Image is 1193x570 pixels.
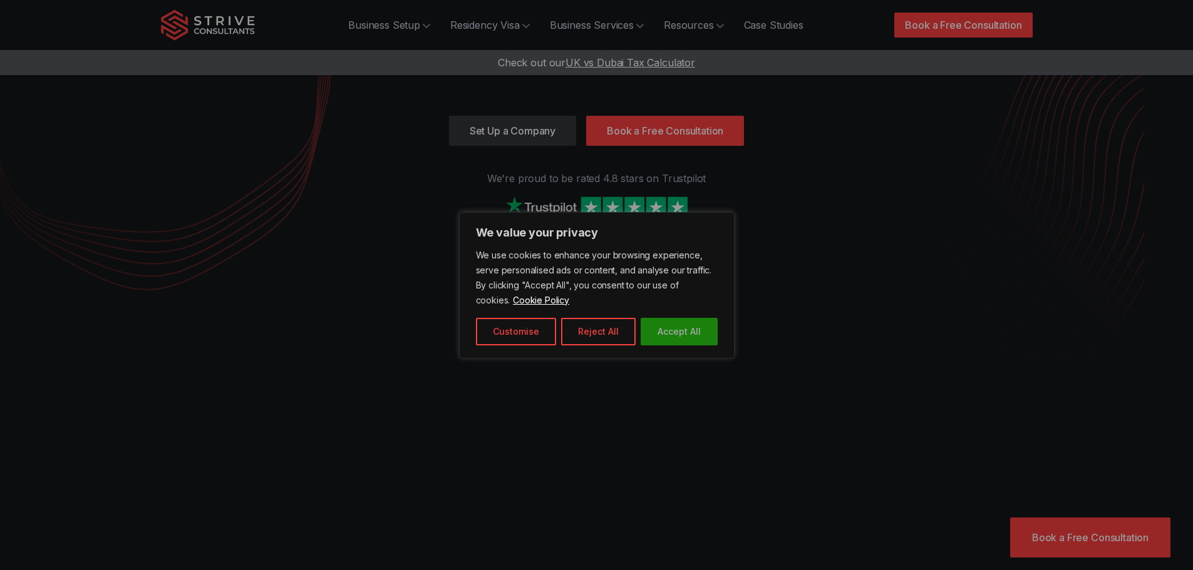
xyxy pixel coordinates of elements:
p: We use cookies to enhance your browsing experience, serve personalised ads or content, and analys... [476,248,718,308]
div: We value your privacy [459,212,735,359]
a: Cookie Policy [512,294,570,306]
button: Customise [476,318,556,345]
button: Accept All [641,318,718,345]
button: Reject All [561,318,636,345]
p: We value your privacy [476,225,718,240]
